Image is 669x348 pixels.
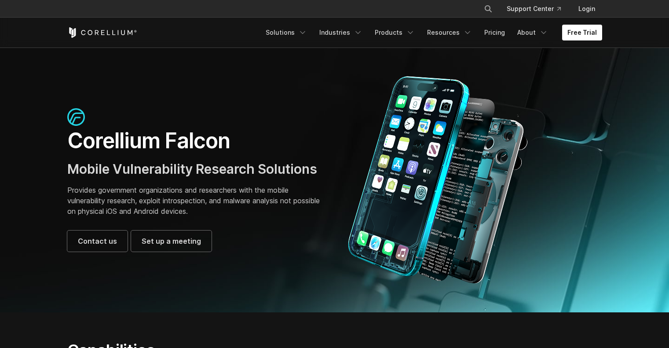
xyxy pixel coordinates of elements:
span: Set up a meeting [142,236,201,246]
a: Support Center [500,1,568,17]
a: Contact us [67,231,128,252]
a: Corellium Home [67,27,137,38]
button: Search [480,1,496,17]
a: Products [369,25,420,40]
img: Corellium_Falcon Hero 1 [344,76,533,284]
a: Solutions [260,25,312,40]
a: Free Trial [562,25,602,40]
a: Pricing [479,25,510,40]
img: falcon-icon [67,108,85,126]
a: About [512,25,553,40]
span: Mobile Vulnerability Research Solutions [67,161,317,177]
a: Set up a meeting [131,231,212,252]
a: Login [571,1,602,17]
p: Provides government organizations and researchers with the mobile vulnerability research, exploit... [67,185,326,216]
span: Contact us [78,236,117,246]
h1: Corellium Falcon [67,128,326,154]
a: Industries [314,25,368,40]
a: Resources [422,25,477,40]
div: Navigation Menu [260,25,602,40]
div: Navigation Menu [473,1,602,17]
